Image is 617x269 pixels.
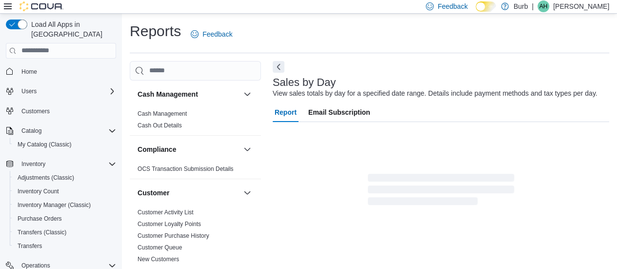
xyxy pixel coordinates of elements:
[368,176,514,207] span: Loading
[138,188,239,198] button: Customer
[187,24,236,44] a: Feedback
[10,226,120,239] button: Transfers (Classic)
[14,213,116,225] span: Purchase Orders
[21,68,37,76] span: Home
[138,89,239,99] button: Cash Management
[10,185,120,198] button: Inventory Count
[138,208,194,216] span: Customer Activity List
[18,125,116,137] span: Catalog
[241,144,253,155] button: Compliance
[10,198,120,212] button: Inventory Manager (Classic)
[138,209,194,216] a: Customer Activity List
[138,220,201,228] span: Customer Loyalty Points
[138,255,179,263] span: New Customers
[2,104,120,118] button: Customers
[10,171,120,185] button: Adjustments (Classic)
[130,163,261,179] div: Compliance
[308,103,370,122] span: Email Subscription
[21,107,50,115] span: Customers
[18,158,116,170] span: Inventory
[18,228,66,236] span: Transfers (Classic)
[14,227,116,238] span: Transfers (Classic)
[553,0,609,12] p: [PERSON_NAME]
[130,21,181,41] h1: Reports
[537,0,549,12] div: Axel Holin
[138,221,201,228] a: Customer Loyalty Points
[14,199,116,211] span: Inventory Manager (Classic)
[14,199,95,211] a: Inventory Manager (Classic)
[273,77,336,88] h3: Sales by Day
[18,85,116,97] span: Users
[476,1,496,12] input: Dark Mode
[21,87,37,95] span: Users
[18,105,116,117] span: Customers
[130,108,261,135] div: Cash Management
[27,20,116,39] span: Load All Apps in [GEOGRAPHIC_DATA]
[14,227,70,238] a: Transfers (Classic)
[138,89,198,99] h3: Cash Management
[130,207,261,269] div: Customer
[21,127,41,135] span: Catalog
[2,64,120,79] button: Home
[14,240,46,252] a: Transfers
[18,105,54,117] a: Customers
[18,158,49,170] button: Inventory
[138,122,182,129] a: Cash Out Details
[14,240,116,252] span: Transfers
[514,0,528,12] p: Burb
[138,256,179,263] a: New Customers
[18,187,59,195] span: Inventory Count
[18,215,62,223] span: Purchase Orders
[539,0,548,12] span: AH
[138,165,234,173] span: OCS Transaction Submission Details
[18,174,74,182] span: Adjustments (Classic)
[18,125,45,137] button: Catalog
[14,213,66,225] a: Purchase Orders
[273,88,597,99] div: View sales totals by day for a specified date range. Details include payment methods and tax type...
[20,1,63,11] img: Cova
[138,145,239,154] button: Compliance
[18,66,41,78] a: Home
[273,61,284,73] button: Next
[14,186,116,197] span: Inventory Count
[18,65,116,78] span: Home
[2,157,120,171] button: Inventory
[18,201,91,209] span: Inventory Manager (Classic)
[14,139,116,150] span: My Catalog (Classic)
[18,242,42,250] span: Transfers
[18,85,40,97] button: Users
[2,84,120,98] button: Users
[138,244,182,251] a: Customer Queue
[202,29,232,39] span: Feedback
[138,188,169,198] h3: Customer
[532,0,534,12] p: |
[138,145,176,154] h3: Compliance
[138,166,234,172] a: OCS Transaction Submission Details
[14,172,116,184] span: Adjustments (Classic)
[14,172,78,184] a: Adjustments (Classic)
[138,110,187,118] span: Cash Management
[10,239,120,253] button: Transfers
[438,1,467,11] span: Feedback
[275,103,297,122] span: Report
[241,187,253,199] button: Customer
[14,186,63,197] a: Inventory Count
[18,141,72,148] span: My Catalog (Classic)
[2,124,120,138] button: Catalog
[138,232,209,239] a: Customer Purchase History
[14,139,76,150] a: My Catalog (Classic)
[138,110,187,117] a: Cash Management
[138,244,182,251] span: Customer Queue
[241,88,253,100] button: Cash Management
[21,160,45,168] span: Inventory
[138,232,209,240] span: Customer Purchase History
[10,138,120,151] button: My Catalog (Classic)
[10,212,120,226] button: Purchase Orders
